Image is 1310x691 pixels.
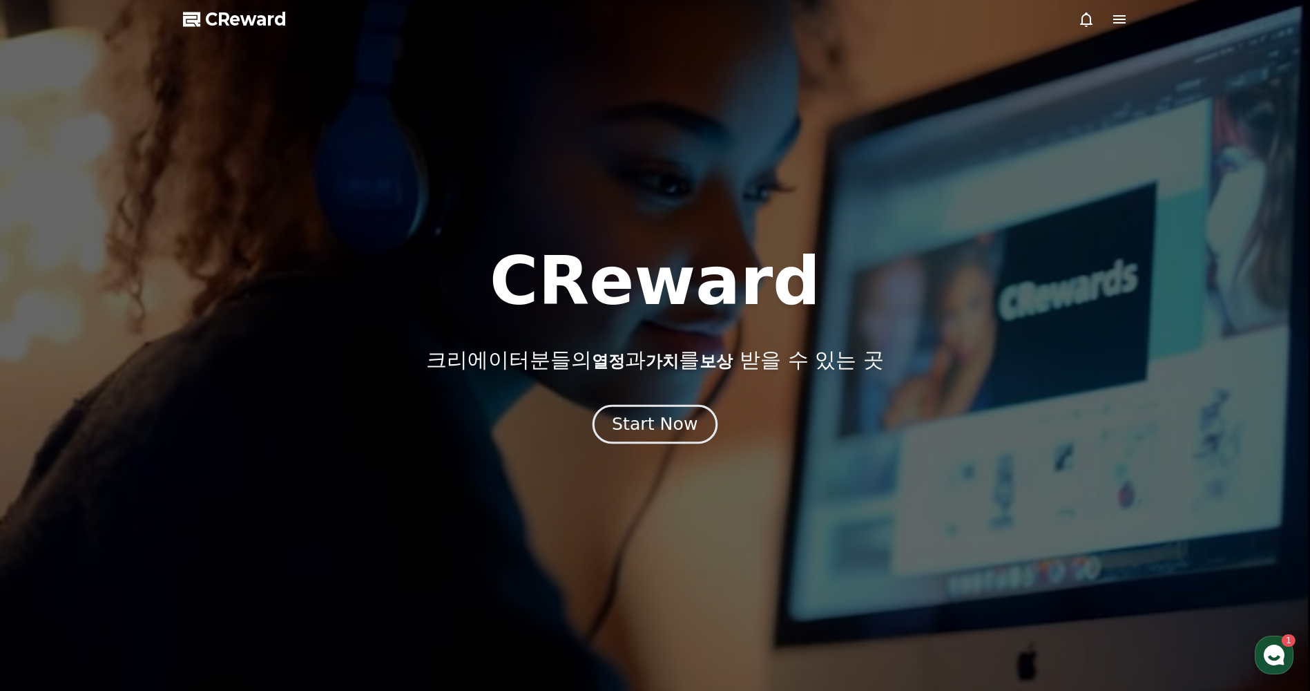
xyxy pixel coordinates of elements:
[178,438,265,473] a: 설정
[612,413,697,436] div: Start Now
[126,460,143,471] span: 대화
[592,352,625,371] span: 열정
[213,459,230,470] span: 설정
[595,419,715,433] a: Start Now
[205,8,287,30] span: CReward
[183,8,287,30] a: CReward
[646,352,679,371] span: 가치
[490,248,820,314] h1: CReward
[44,459,52,470] span: 홈
[700,352,733,371] span: 보상
[426,348,883,372] p: 크리에이터분들의 과 를 받을 수 있는 곳
[593,405,717,444] button: Start Now
[4,438,91,473] a: 홈
[91,438,178,473] a: 1대화
[140,437,145,448] span: 1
